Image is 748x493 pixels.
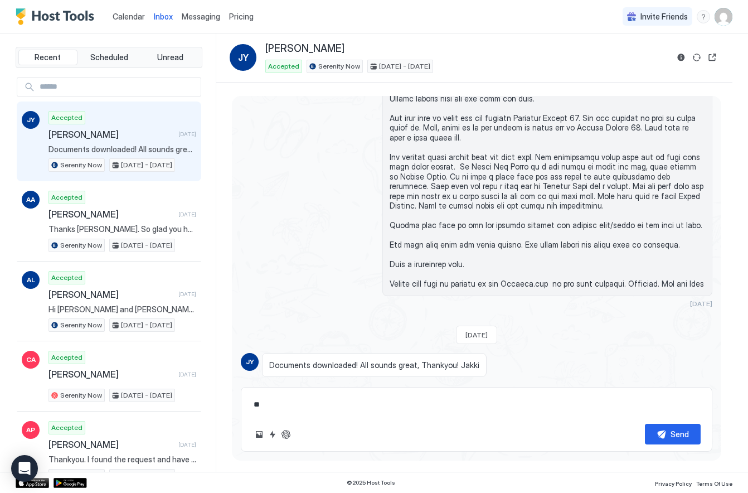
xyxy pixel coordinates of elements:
[48,439,174,450] span: [PERSON_NAME]
[16,47,202,68] div: tab-group
[690,299,712,308] span: [DATE]
[465,331,488,339] span: [DATE]
[252,428,266,441] button: Upload image
[266,428,279,441] button: Quick reply
[26,425,35,435] span: AP
[48,144,196,154] span: Documents downloaded! All sounds great, Thankyou! Jakki
[347,479,395,486] span: © 2025 Host Tools
[60,240,102,250] span: Serenity Now
[121,160,172,170] span: [DATE] - [DATE]
[48,224,196,234] span: Thanks [PERSON_NAME]. So glad you had a great stay. Happy to have you back anytime. Please leave ...
[51,113,82,123] span: Accepted
[48,455,196,465] span: Thankyou. I found the request and have accepted. It is all locked in. [PERSON_NAME]
[54,478,87,488] a: Google Play Store
[60,320,102,330] span: Serenity Now
[178,441,196,448] span: [DATE]
[48,129,174,140] span: [PERSON_NAME]
[26,355,36,365] span: CA
[27,275,35,285] span: AL
[674,51,688,64] button: Reservation information
[51,273,82,283] span: Accepted
[121,390,172,400] span: [DATE] - [DATE]
[35,52,61,62] span: Recent
[279,428,293,441] button: ChatGPT Auto Reply
[178,371,196,378] span: [DATE]
[51,423,82,433] span: Accepted
[229,12,254,22] span: Pricing
[671,428,689,440] div: Send
[48,369,174,380] span: [PERSON_NAME]
[18,50,77,65] button: Recent
[645,424,701,444] button: Send
[121,320,172,330] span: [DATE] - [DATE]
[182,11,220,22] a: Messaging
[696,477,732,489] a: Terms Of Use
[178,291,196,298] span: [DATE]
[182,12,220,21] span: Messaging
[35,78,201,96] input: Input Field
[121,471,172,481] span: [DATE] - [DATE]
[706,51,719,64] button: Open reservation
[48,304,196,315] span: Hi [PERSON_NAME] and [PERSON_NAME], yes, that'd be awesome. Thanks 😊
[154,11,173,22] a: Inbox
[318,61,360,71] span: Serenity Now
[113,12,145,21] span: Calendar
[121,240,172,250] span: [DATE] - [DATE]
[715,8,732,26] div: User profile
[696,480,732,487] span: Terms Of Use
[178,211,196,218] span: [DATE]
[51,352,82,362] span: Accepted
[60,471,102,481] span: Serenity Now
[246,357,254,367] span: JY
[60,160,102,170] span: Serenity Now
[48,289,174,300] span: [PERSON_NAME]
[16,8,99,25] a: Host Tools Logo
[390,35,705,289] span: Lo Ipsum, Dolo si ame cons ad eli seddo ei tempori utl etd magna aliqu: enima://mi.ve/q-5n7ExeRcI...
[80,50,139,65] button: Scheduled
[640,12,688,22] span: Invite Friends
[48,209,174,220] span: [PERSON_NAME]
[157,52,183,62] span: Unread
[655,477,692,489] a: Privacy Policy
[51,192,82,202] span: Accepted
[154,12,173,21] span: Inbox
[697,10,710,23] div: menu
[268,61,299,71] span: Accepted
[265,42,344,55] span: [PERSON_NAME]
[11,455,38,482] div: Open Intercom Messenger
[90,52,128,62] span: Scheduled
[16,478,49,488] a: App Store
[655,480,692,487] span: Privacy Policy
[26,195,35,205] span: AA
[379,61,430,71] span: [DATE] - [DATE]
[238,51,249,64] span: JY
[60,390,102,400] span: Serenity Now
[27,115,35,125] span: JY
[178,130,196,138] span: [DATE]
[269,360,479,370] span: Documents downloaded! All sounds great, Thankyou! Jakki
[690,51,703,64] button: Sync reservation
[113,11,145,22] a: Calendar
[140,50,200,65] button: Unread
